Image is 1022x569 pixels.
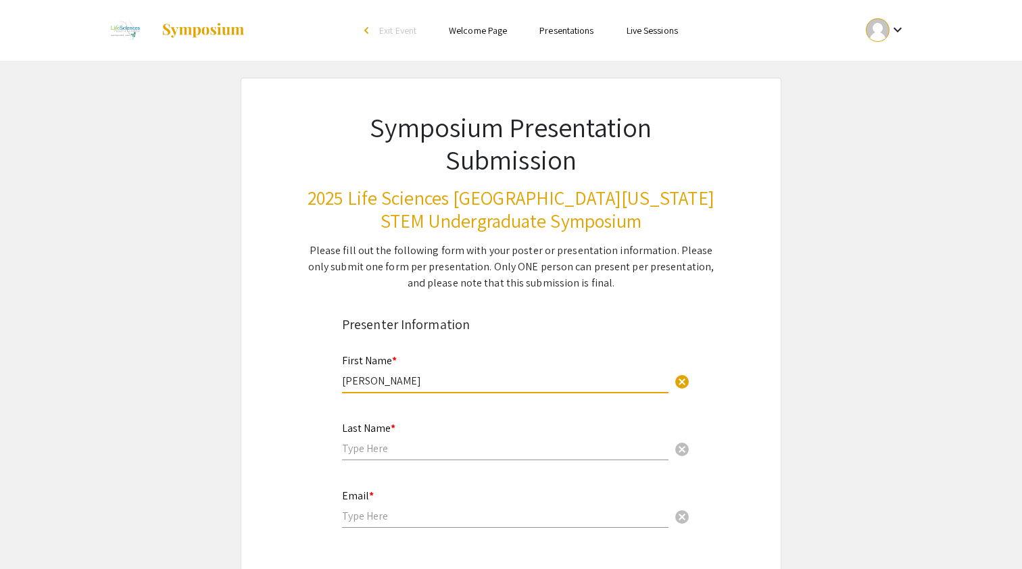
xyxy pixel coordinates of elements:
[674,441,690,457] span: cancel
[668,435,696,462] button: Clear
[668,502,696,529] button: Clear
[674,374,690,390] span: cancel
[674,509,690,525] span: cancel
[307,187,715,232] h3: 2025 Life Sciences [GEOGRAPHIC_DATA][US_STATE] STEM Undergraduate Symposium
[307,111,715,176] h1: Symposium Presentation Submission
[379,24,416,36] span: Exit Event
[102,14,245,47] a: 2025 Life Sciences South Florida STEM Undergraduate Symposium
[342,314,680,335] div: Presenter Information
[852,15,920,45] button: Expand account dropdown
[342,509,668,523] input: Type Here
[307,243,715,291] div: Please fill out the following form with your poster or presentation information. Please only subm...
[364,26,372,34] div: arrow_back_ios
[449,24,507,36] a: Welcome Page
[342,441,668,455] input: Type Here
[342,421,395,435] mat-label: Last Name
[627,24,678,36] a: Live Sessions
[10,508,57,559] iframe: Chat
[668,368,696,395] button: Clear
[342,353,397,368] mat-label: First Name
[161,22,245,39] img: Symposium by ForagerOne
[890,22,906,38] mat-icon: Expand account dropdown
[342,374,668,388] input: Type Here
[102,14,147,47] img: 2025 Life Sciences South Florida STEM Undergraduate Symposium
[342,489,374,503] mat-label: Email
[539,24,593,36] a: Presentations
